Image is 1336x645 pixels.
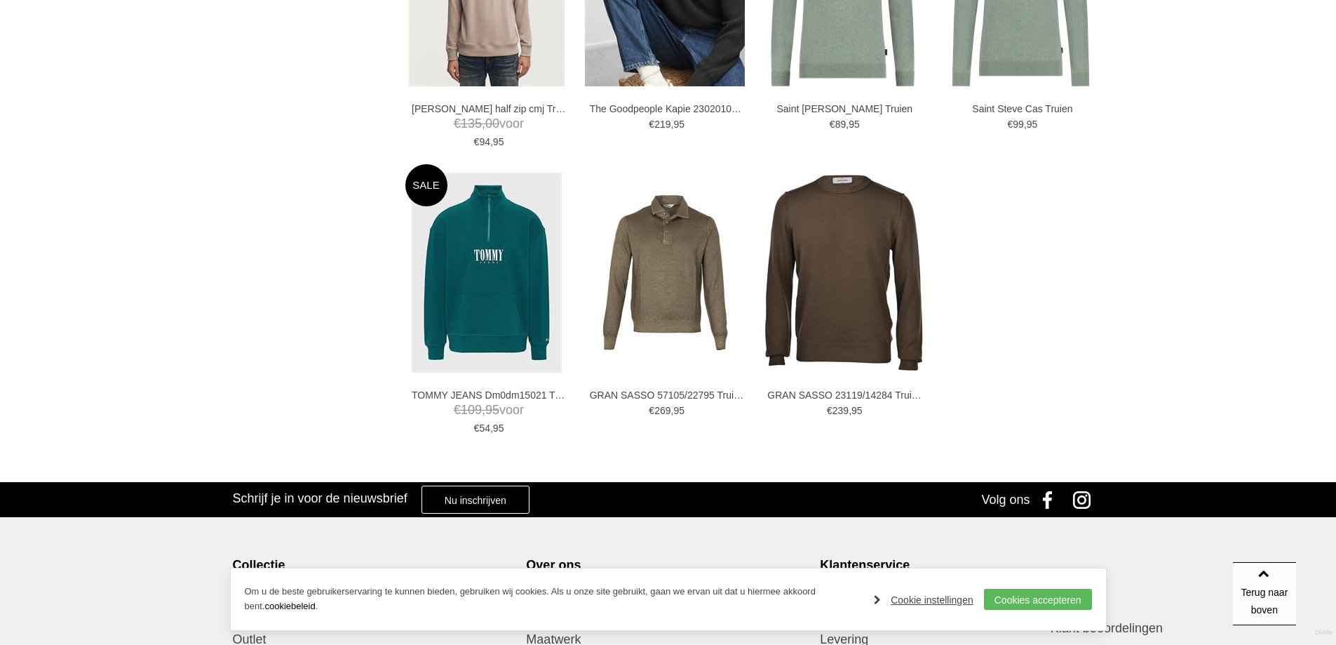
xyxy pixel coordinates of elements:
span: € [454,403,461,417]
span: 95 [1027,119,1038,130]
span: 95 [485,403,499,417]
span: 95 [673,405,684,416]
div: Klantenservice [820,557,1103,573]
span: 89 [835,119,846,130]
span: € [454,117,461,131]
span: 219 [654,119,670,130]
h3: Schrijf je in voor de nieuwsbrief [233,491,407,506]
span: , [846,119,849,130]
span: 109 [461,403,482,417]
a: Nu inschrijven [421,486,529,514]
a: [PERSON_NAME] half zip cmj Truien [412,102,566,115]
span: 00 [485,117,499,131]
span: , [670,119,673,130]
a: TOMMY JEANS Dm0dm15021 Truien [412,389,566,401]
span: € [827,405,832,416]
img: GRAN SASSO 57105/22795 Truien [583,190,748,355]
a: Cookie instellingen [874,590,973,611]
a: GRAN SASSO 57105/22795 Truien [590,389,744,401]
span: 135 [461,117,482,131]
a: Instagram [1068,482,1103,517]
span: 269 [654,405,670,416]
p: Om u de beste gebruikerservaring te kunnen bieden, gebruiken wij cookies. Als u onze site gebruik... [245,585,861,614]
a: Facebook [1033,482,1068,517]
span: voor [412,401,566,419]
a: Divide [1315,624,1332,641]
img: TOMMY JEANS Dm0dm15021 Truien [412,173,562,373]
span: 95 [493,423,504,434]
a: Cookies accepteren [984,589,1092,610]
span: 239 [832,405,849,416]
img: GRAN SASSO 23119/14284 Truien [762,173,924,373]
span: 99 [1013,119,1024,130]
div: Collectie [233,557,516,573]
span: € [649,119,654,130]
span: , [849,405,851,416]
span: € [649,405,654,416]
div: Over ons [526,557,809,573]
div: Volg ons [981,482,1030,517]
span: € [1008,119,1013,130]
a: GRAN SASSO 23119/14284 Truien [767,389,922,401]
a: Terug naar boven [1233,562,1296,625]
span: € [830,119,835,130]
a: cookiebeleid [264,601,315,611]
span: € [474,423,480,434]
span: € [474,136,480,147]
span: , [482,403,485,417]
span: , [490,423,493,434]
span: , [1024,119,1027,130]
span: , [490,136,493,147]
span: voor [412,115,566,133]
span: 94 [479,136,490,147]
span: 95 [851,405,863,416]
span: 95 [493,136,504,147]
a: Saint [PERSON_NAME] Truien [767,102,922,115]
span: , [482,117,485,131]
a: The Goodpeople Kapie 23020102 Truien [590,102,744,115]
span: , [670,405,673,416]
span: 95 [673,119,684,130]
a: Saint Steve Cas Truien [945,102,1100,115]
span: 95 [849,119,860,130]
span: 54 [479,423,490,434]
